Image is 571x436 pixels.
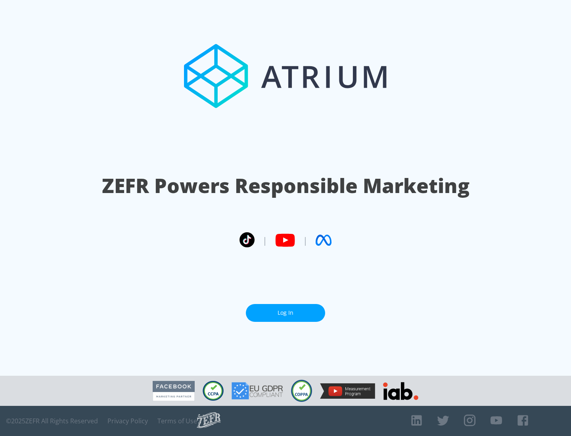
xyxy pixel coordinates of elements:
img: CCPA Compliant [203,381,224,401]
img: Facebook Marketing Partner [153,381,195,401]
span: | [303,234,308,246]
a: Terms of Use [157,417,197,425]
img: GDPR Compliant [232,382,283,400]
h1: ZEFR Powers Responsible Marketing [102,172,469,199]
span: © 2025 ZEFR All Rights Reserved [6,417,98,425]
span: | [263,234,267,246]
a: Privacy Policy [107,417,148,425]
img: COPPA Compliant [291,380,312,402]
a: Log In [246,304,325,322]
img: IAB [383,382,418,400]
img: YouTube Measurement Program [320,383,375,399]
